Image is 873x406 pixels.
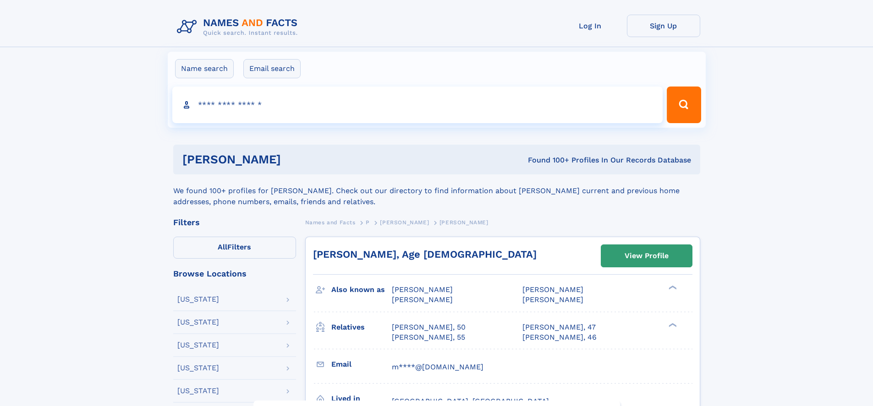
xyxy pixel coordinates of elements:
[243,59,301,78] label: Email search
[182,154,405,165] h1: [PERSON_NAME]
[331,319,392,335] h3: Relatives
[625,245,669,266] div: View Profile
[392,285,453,294] span: [PERSON_NAME]
[522,295,583,304] span: [PERSON_NAME]
[439,219,489,226] span: [PERSON_NAME]
[392,295,453,304] span: [PERSON_NAME]
[173,237,296,259] label: Filters
[177,296,219,303] div: [US_STATE]
[554,15,627,37] a: Log In
[667,87,701,123] button: Search Button
[522,285,583,294] span: [PERSON_NAME]
[173,174,700,207] div: We found 100+ profiles for [PERSON_NAME]. Check out our directory to find information about [PERS...
[380,219,429,226] span: [PERSON_NAME]
[173,270,296,278] div: Browse Locations
[392,397,549,406] span: [GEOGRAPHIC_DATA], [GEOGRAPHIC_DATA]
[666,322,677,328] div: ❯
[392,322,466,332] a: [PERSON_NAME], 50
[175,59,234,78] label: Name search
[522,322,596,332] a: [PERSON_NAME], 47
[627,15,700,37] a: Sign Up
[173,218,296,227] div: Filters
[331,357,392,372] h3: Email
[404,155,691,165] div: Found 100+ Profiles In Our Records Database
[173,15,305,39] img: Logo Names and Facts
[522,332,597,342] a: [PERSON_NAME], 46
[666,285,677,291] div: ❯
[331,282,392,298] h3: Also known as
[218,243,227,251] span: All
[305,217,356,228] a: Names and Facts
[313,249,537,260] a: [PERSON_NAME], Age [DEMOGRAPHIC_DATA]
[380,217,429,228] a: [PERSON_NAME]
[177,364,219,372] div: [US_STATE]
[172,87,663,123] input: search input
[177,319,219,326] div: [US_STATE]
[177,387,219,395] div: [US_STATE]
[392,332,465,342] a: [PERSON_NAME], 55
[601,245,692,267] a: View Profile
[366,217,370,228] a: P
[366,219,370,226] span: P
[177,341,219,349] div: [US_STATE]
